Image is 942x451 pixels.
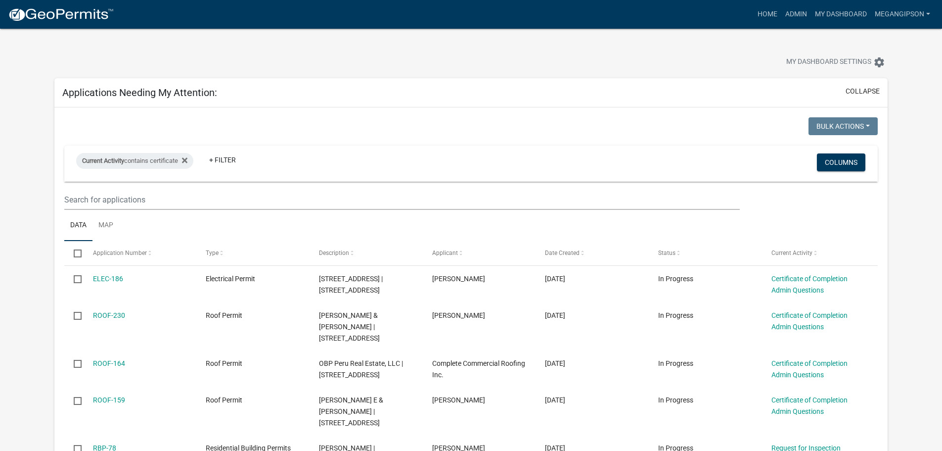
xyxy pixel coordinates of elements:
a: Certificate of Completion Admin Questions [771,311,848,331]
span: In Progress [658,311,693,319]
datatable-header-cell: Current Activity [762,241,875,265]
datatable-header-cell: Status [649,241,762,265]
span: 09/03/2025 [545,275,565,283]
a: Certificate of Completion Admin Questions [771,396,848,415]
a: Data [64,210,92,242]
span: Herbert Parsons [432,311,485,319]
button: collapse [846,86,880,97]
span: My Dashboard Settings [786,56,871,68]
span: Status [658,250,675,256]
a: My Dashboard [811,5,871,24]
datatable-header-cell: Applicant [423,241,536,265]
span: Roof Permit [206,396,242,404]
span: Current Activity [771,250,812,256]
span: In Progress [658,275,693,283]
h5: Applications Needing My Attention: [62,87,217,99]
span: Owens, Dean E & Peggy L | 2385 W Main St [319,396,383,427]
datatable-header-cell: Description [310,241,423,265]
span: James Taylor [432,275,485,283]
a: Home [754,5,781,24]
a: Certificate of Completion Admin Questions [771,359,848,379]
datatable-header-cell: Type [196,241,310,265]
datatable-header-cell: Application Number [84,241,197,265]
a: megangipson [871,5,934,24]
span: Dean Owens [432,396,485,404]
a: ROOF-230 [93,311,125,319]
span: Electrical Permit [206,275,255,283]
input: Search for applications [64,190,739,210]
a: ROOF-159 [93,396,125,404]
div: contains certificate [76,153,193,169]
span: Complete Commercial Roofing Inc. [432,359,525,379]
span: 06/03/2024 [545,359,565,367]
span: Date Created [545,250,580,256]
span: Roof Permit [206,359,242,367]
a: + Filter [201,151,244,169]
span: Application Number [93,250,147,256]
a: Certificate of Completion Admin Questions [771,275,848,294]
a: ROOF-164 [93,359,125,367]
span: Applicant [432,250,458,256]
a: Admin [781,5,811,24]
datatable-header-cell: Select [64,241,83,265]
span: OBP Peru Real Estate, LLC | 1850 Matador St [319,359,403,379]
datatable-header-cell: Date Created [536,241,649,265]
span: Roof Permit [206,311,242,319]
span: Jeffery & Angela Moon | 4136 W BARBERRY LN [319,311,380,342]
span: 05/09/2024 [545,396,565,404]
span: 2090 E Lovers Lane Rd | 850 N Country Club Rd [319,275,383,294]
button: Columns [817,153,865,171]
span: Description [319,250,349,256]
a: ELEC-186 [93,275,123,283]
span: Type [206,250,219,256]
span: Current Activity [82,157,124,164]
button: My Dashboard Settingssettings [778,52,893,72]
button: Bulk Actions [808,117,878,135]
span: In Progress [658,359,693,367]
span: 08/14/2025 [545,311,565,319]
span: In Progress [658,396,693,404]
a: Map [92,210,119,242]
i: settings [873,56,885,68]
